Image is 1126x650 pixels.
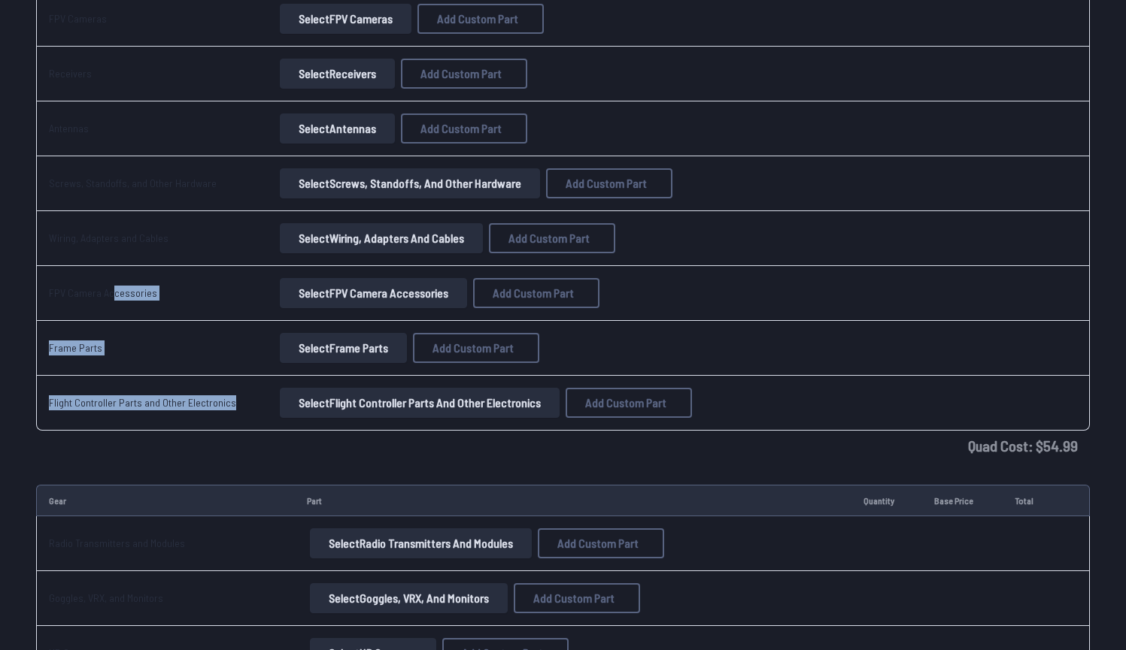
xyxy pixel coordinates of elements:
a: Antennas [49,122,89,135]
button: SelectFlight Controller Parts and Other Electronics [280,388,560,418]
a: SelectWiring, Adapters and Cables [277,223,486,253]
a: FPV Cameras [49,12,107,25]
a: Flight Controller Parts and Other Electronics [49,396,236,409]
button: Add Custom Part [489,223,615,253]
button: SelectFrame Parts [280,333,407,363]
a: Screws, Standoffs, and Other Hardware [49,177,217,189]
a: Receivers [49,67,92,80]
td: Quad Cost: $ 54.99 [36,431,1090,461]
button: Add Custom Part [401,113,527,144]
button: SelectReceivers [280,59,395,89]
button: SelectWiring, Adapters and Cables [280,223,483,253]
a: SelectFlight Controller Parts and Other Electronics [277,388,563,418]
span: Add Custom Part [420,122,502,135]
a: SelectReceivers [277,59,398,89]
button: Add Custom Part [566,388,692,418]
button: SelectRadio Transmitters and Modules [310,528,532,558]
button: Add Custom Part [514,583,640,613]
button: SelectGoggles, VRX, and Monitors [310,583,508,613]
a: SelectFPV Cameras [277,4,414,34]
button: Add Custom Part [413,333,539,363]
button: Add Custom Part [473,278,599,308]
button: SelectFPV Camera Accessories [280,278,467,308]
span: Add Custom Part [566,177,647,189]
span: Add Custom Part [432,342,514,354]
button: Add Custom Part [546,168,672,198]
a: Radio Transmitters and Modules [49,537,185,549]
span: Add Custom Part [437,13,518,25]
td: Total [1003,485,1058,516]
a: Wiring, Adapters and Cables [49,231,168,244]
a: SelectGoggles, VRX, and Monitors [307,583,511,613]
button: SelectScrews, Standoffs, and Other Hardware [280,168,540,198]
a: SelectFPV Camera Accessories [277,278,470,308]
a: SelectAntennas [277,113,398,144]
span: Add Custom Part [493,287,574,299]
td: Part [295,485,851,516]
a: SelectRadio Transmitters and Modules [307,528,535,558]
a: FPV Camera Accessories [49,286,157,299]
button: Add Custom Part [417,4,544,34]
button: SelectFPV Cameras [280,4,411,34]
a: Goggles, VRX, and Monitors [49,591,163,604]
span: Add Custom Part [533,592,615,604]
button: Add Custom Part [401,59,527,89]
span: Add Custom Part [508,232,590,244]
span: Add Custom Part [420,68,502,80]
a: SelectScrews, Standoffs, and Other Hardware [277,168,543,198]
td: Base Price [922,485,1003,516]
button: Add Custom Part [538,528,664,558]
a: SelectFrame Parts [277,333,410,363]
td: Quantity [851,485,922,516]
td: Gear [36,485,295,516]
span: Add Custom Part [585,397,666,409]
a: Frame Parts [49,341,102,354]
span: Add Custom Part [557,537,639,549]
button: SelectAntennas [280,113,395,144]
